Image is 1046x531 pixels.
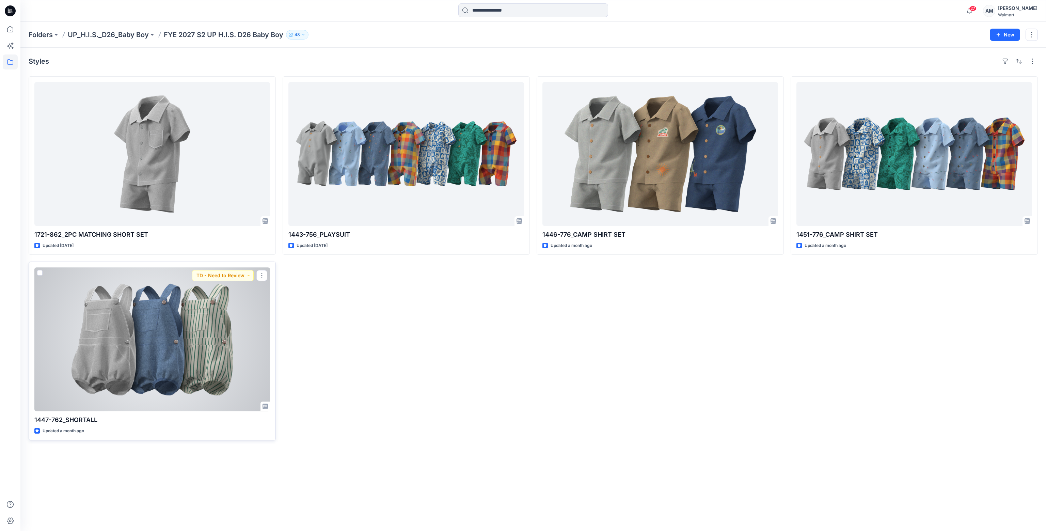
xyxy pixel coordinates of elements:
span: 27 [969,6,977,11]
h4: Styles [29,57,49,65]
p: Updated [DATE] [297,242,328,249]
a: Folders [29,30,53,40]
p: 1447-762_SHORTALL [34,415,270,425]
p: FYE 2027 S2 UP H.I.S. D26 Baby Boy [164,30,283,40]
a: 1446-776_CAMP SHIRT SET [542,82,778,226]
button: 48 [286,30,308,40]
button: New [990,29,1020,41]
p: 48 [295,31,300,38]
p: Updated a month ago [551,242,592,249]
a: 1443-756_PLAYSUIT [288,82,524,226]
p: Updated a month ago [805,242,846,249]
a: UP_H.I.S._D26_Baby Boy [68,30,149,40]
p: 1721-862_2PC MATCHING SHORT SET [34,230,270,239]
a: 1447-762_SHORTALL [34,267,270,411]
p: Updated a month ago [43,427,84,435]
a: 1721-862_2PC MATCHING SHORT SET [34,82,270,226]
div: Walmart [998,12,1037,17]
div: AM [983,5,995,17]
p: 1443-756_PLAYSUIT [288,230,524,239]
p: 1446-776_CAMP SHIRT SET [542,230,778,239]
p: Updated [DATE] [43,242,74,249]
p: 1451-776_CAMP SHIRT SET [796,230,1032,239]
div: [PERSON_NAME] [998,4,1037,12]
a: 1451-776_CAMP SHIRT SET [796,82,1032,226]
